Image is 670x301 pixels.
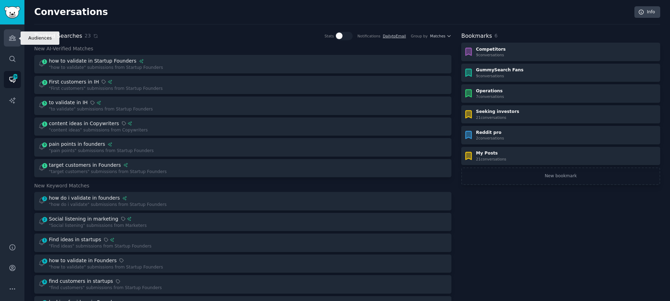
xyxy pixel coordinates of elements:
button: Matches [430,34,451,38]
div: "First customers" submissions from Startup Founders [49,86,163,92]
div: target customers in Founders [49,162,121,169]
div: how do i validate in founders [49,194,120,202]
span: 8 [42,279,48,284]
span: 2 [42,217,48,222]
h2: Conversations [34,7,108,18]
div: 7 conversation s [476,94,504,99]
span: 6 [494,33,498,38]
div: how to validate in Founders [49,257,117,264]
a: 3how do i validate in founders"how do i validate" submissions from Startup Founders [34,192,451,210]
a: 3First customers in IH"First customers" submissions from Startup Founders [34,76,451,94]
div: Seeking investors [476,109,519,115]
a: Reddit pro2conversations [461,126,660,144]
img: GummySearch logo [4,6,20,19]
div: pain points in founders [49,141,105,148]
span: 1 [42,122,48,127]
div: "pain points" submissions from Startup Founders [49,148,154,154]
div: "find customers" submissions from Startup Founders [49,285,162,291]
div: 9 conversation s [476,52,506,57]
a: 8find customers in startups"find customers" submissions from Startup Founders [34,275,451,294]
a: 5to validate in IH"to validate" submissions from Startup Founders [34,96,451,115]
a: New bookmark [461,167,660,185]
div: content ideas in Copywriters [49,120,119,127]
a: 6how to validate in Founders"how to validate" submissions from Startup Founders [34,255,451,273]
div: to validate in IH [49,99,88,106]
div: Stats [324,34,334,38]
a: Operations7conversations [461,84,660,103]
span: 1 [42,59,48,64]
span: 3 [42,80,48,85]
span: 5 [42,101,48,106]
div: 9 conversation s [476,73,523,78]
a: 1Find ideas in startups"Find ideas" submissions from Startup Founders [34,234,451,252]
div: Competitors [476,46,506,53]
div: Notifications [358,34,381,38]
div: find customers in startups [49,278,113,285]
a: 2Social listening in marketing"Social listening" submissions from Marketers [34,213,451,231]
a: 1content ideas in Copywriters"content ideas" submissions from Copywriters [34,117,451,136]
div: how to validate in Startup Founders [49,57,137,65]
a: 9pain points in founders"pain points" submissions from Startup Founders [34,138,451,157]
a: Info [634,6,660,18]
a: 294 [4,71,21,88]
span: New AI-Verified Matches [34,45,93,52]
span: 23 [84,32,91,40]
div: 21 conversation s [476,115,519,120]
div: Find ideas in startups [49,236,101,243]
div: "Social listening" submissions from Marketers [49,223,147,229]
span: 1 [42,163,48,168]
span: 1 [42,238,48,243]
a: DailytoEmail [383,34,406,38]
div: "target customers" submissions from Startup Founders [49,169,167,175]
h2: Tracked Searches [34,32,82,41]
div: "how do i validate" submissions from Startup Founders [49,202,167,208]
div: 21 conversation s [476,157,506,162]
a: 1how to validate in Startup Founders"how to validate" submissions from Startup Founders [34,55,451,73]
div: "how to validate" submissions from Startup Founders [49,65,163,71]
h2: Bookmarks [461,32,492,41]
div: GummySearch Fans [476,67,523,73]
div: First customers in IH [49,78,99,86]
span: 3 [42,196,48,201]
a: Seeking investors21conversations [461,105,660,124]
a: Competitors9conversations [461,43,660,61]
div: My Posts [476,150,506,157]
a: 1target customers in Founders"target customers" submissions from Startup Founders [34,159,451,178]
div: Group by [411,34,428,38]
div: "Find ideas" submissions from Startup Founders [49,243,152,250]
span: 6 [42,259,48,264]
div: Operations [476,88,504,94]
div: 2 conversation s [476,136,504,141]
div: "to validate" submissions from Startup Founders [49,106,153,113]
a: My Posts21conversations [461,147,660,165]
div: "how to validate" submissions from Startup Founders [49,264,163,271]
div: Reddit pro [476,130,504,136]
span: New Keyword Matches [34,182,89,189]
div: "content ideas" submissions from Copywriters [49,127,148,134]
span: 9 [42,142,48,147]
span: Matches [430,34,446,38]
a: GummySearch Fans9conversations [461,64,660,82]
div: Social listening in marketing [49,215,118,223]
span: 294 [12,74,19,79]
